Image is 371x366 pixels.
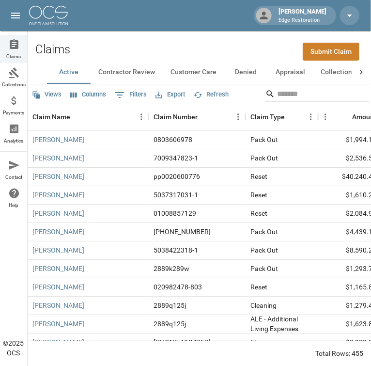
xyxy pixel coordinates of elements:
[32,190,84,200] a: [PERSON_NAME]
[154,153,198,163] div: 7009347823-1
[2,82,26,87] span: Collections
[265,86,369,104] div: Search
[154,208,196,218] div: 01008857129
[32,264,84,273] a: [PERSON_NAME]
[32,337,84,347] a: [PERSON_NAME]
[198,110,211,124] button: Sort
[154,227,211,237] div: 300-0546577-2025
[250,337,262,347] div: Fire
[250,190,267,200] div: Reset
[268,61,313,84] button: Appraisal
[285,110,298,124] button: Sort
[112,87,149,103] button: Show filters
[154,282,202,292] div: 020982478-803
[191,87,231,102] button: Refresh
[154,135,192,144] div: 0803606978
[250,135,278,144] div: Pack Out
[134,110,149,124] button: Menu
[32,319,84,329] a: [PERSON_NAME]
[4,139,24,143] span: Analytics
[32,103,70,130] div: Claim Name
[47,61,91,84] button: Active
[3,338,24,358] div: © 2025 OCS
[32,227,84,237] a: [PERSON_NAME]
[154,190,198,200] div: 5037317031-1
[6,6,25,25] button: open drawer
[250,301,277,310] div: Cleaning
[250,245,278,255] div: Pack Out
[278,16,326,25] p: Edge Restoration
[250,227,278,237] div: Pack Out
[35,43,70,57] h2: Claims
[91,61,163,84] button: Contractor Review
[250,172,267,181] div: Reset
[275,7,330,24] div: [PERSON_NAME]
[154,245,198,255] div: 5038422318-1
[7,54,21,59] span: Claims
[315,349,363,358] div: Total Rows: 455
[304,110,318,124] button: Menu
[149,103,246,130] div: Claim Number
[246,103,318,130] div: Claim Type
[224,61,268,84] button: Denied
[154,264,189,273] div: 2889k289w
[154,319,186,329] div: 2889q125j
[9,203,19,208] span: Help
[154,301,186,310] div: 2889q125j
[154,337,211,347] div: 01-008-890768
[32,301,84,310] a: [PERSON_NAME]
[250,314,313,334] div: ALE - Additional Living Expenses
[318,110,333,124] button: Menu
[32,208,84,218] a: [PERSON_NAME]
[32,172,84,181] a: [PERSON_NAME]
[250,103,285,130] div: Claim Type
[5,175,22,180] span: Contact
[32,153,84,163] a: [PERSON_NAME]
[32,245,84,255] a: [PERSON_NAME]
[163,61,224,84] button: Customer Care
[313,61,363,84] button: Collections
[303,43,359,61] a: Submit Claim
[250,208,267,218] div: Reset
[68,87,108,102] button: Select columns
[250,282,267,292] div: Reset
[47,61,352,84] div: dynamic tabs
[70,110,84,124] button: Sort
[153,87,187,102] button: Export
[3,111,25,115] span: Payments
[30,87,64,102] button: Views
[250,264,278,273] div: Pack Out
[154,172,200,181] div: pp0020600776
[154,103,198,130] div: Claim Number
[250,153,278,163] div: Pack Out
[231,110,246,124] button: Menu
[28,103,149,130] div: Claim Name
[32,135,84,144] a: [PERSON_NAME]
[29,6,68,25] img: ocs-logo-white-transparent.png
[339,110,352,124] button: Sort
[32,282,84,292] a: [PERSON_NAME]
